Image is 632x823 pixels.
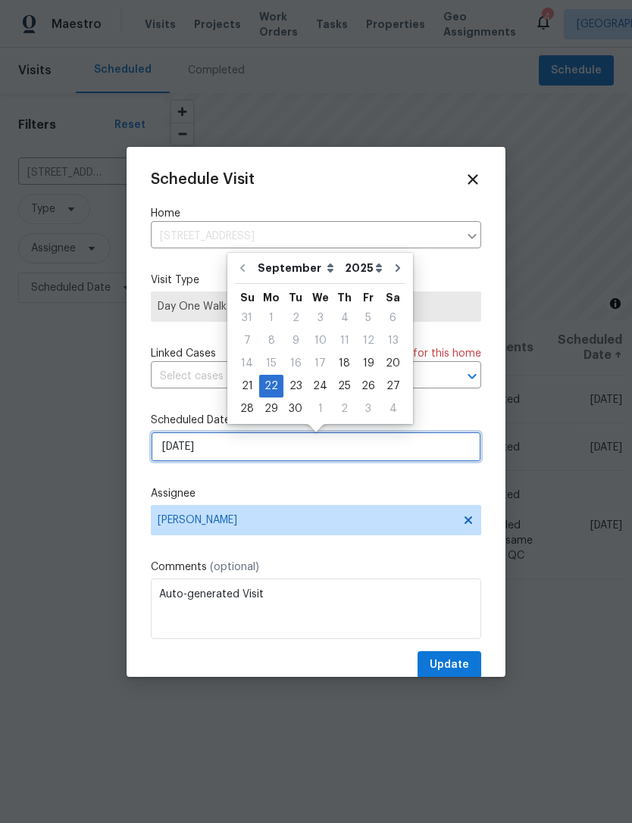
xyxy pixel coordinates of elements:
[356,376,380,397] div: 26
[235,307,259,329] div: Sun Aug 31 2025
[263,292,280,303] abbr: Monday
[465,171,481,188] span: Close
[151,413,481,428] label: Scheduled Date
[259,307,283,329] div: Mon Sep 01 2025
[386,292,400,303] abbr: Saturday
[151,578,481,639] textarea: Auto-generated Visit
[356,397,380,420] div: Fri Oct 03 2025
[333,375,356,397] div: Thu Sep 25 2025
[380,397,405,420] div: Sat Oct 04 2025
[151,172,255,187] span: Schedule Visit
[235,376,259,397] div: 21
[259,353,283,374] div: 15
[380,398,405,419] div: 4
[308,375,333,397] div: Wed Sep 24 2025
[259,397,283,420] div: Mon Sep 29 2025
[235,330,259,351] div: 7
[283,330,308,351] div: 9
[380,353,405,374] div: 20
[235,398,259,419] div: 28
[259,375,283,397] div: Mon Sep 22 2025
[308,329,333,352] div: Wed Sep 10 2025
[259,329,283,352] div: Mon Sep 08 2025
[380,352,405,375] div: Sat Sep 20 2025
[283,353,308,374] div: 16
[235,397,259,420] div: Sun Sep 28 2025
[308,352,333,375] div: Wed Sep 17 2025
[337,292,352,303] abbr: Thursday
[235,307,259,329] div: 31
[283,329,308,352] div: Tue Sep 09 2025
[259,398,283,419] div: 29
[380,307,405,329] div: 6
[158,299,474,314] span: Day One Walk
[333,307,356,329] div: Thu Sep 04 2025
[333,307,356,329] div: 4
[158,514,455,526] span: [PERSON_NAME]
[308,397,333,420] div: Wed Oct 01 2025
[151,560,481,575] label: Comments
[151,346,216,361] span: Linked Cases
[240,292,255,303] abbr: Sunday
[380,376,405,397] div: 27
[289,292,302,303] abbr: Tuesday
[308,307,333,329] div: 3
[312,292,329,303] abbr: Wednesday
[308,307,333,329] div: Wed Sep 03 2025
[151,273,481,288] label: Visit Type
[380,375,405,397] div: Sat Sep 27 2025
[151,206,481,221] label: Home
[333,353,356,374] div: 18
[461,366,483,387] button: Open
[283,375,308,397] div: Tue Sep 23 2025
[356,329,380,352] div: Fri Sep 12 2025
[259,330,283,351] div: 8
[283,352,308,375] div: Tue Sep 16 2025
[341,257,386,279] select: Year
[380,329,405,352] div: Sat Sep 13 2025
[151,432,481,462] input: M/D/YYYY
[283,376,308,397] div: 23
[333,330,356,351] div: 11
[254,257,341,279] select: Month
[259,307,283,329] div: 1
[283,398,308,419] div: 30
[333,376,356,397] div: 25
[235,329,259,352] div: Sun Sep 07 2025
[283,307,308,329] div: 2
[151,365,439,388] input: Select cases
[333,397,356,420] div: Thu Oct 02 2025
[235,375,259,397] div: Sun Sep 21 2025
[418,651,481,679] button: Update
[333,329,356,352] div: Thu Sep 11 2025
[235,352,259,375] div: Sun Sep 14 2025
[308,330,333,351] div: 10
[210,562,259,572] span: (optional)
[259,352,283,375] div: Mon Sep 15 2025
[231,253,254,283] button: Go to previous month
[333,352,356,375] div: Thu Sep 18 2025
[333,398,356,419] div: 2
[283,307,308,329] div: Tue Sep 02 2025
[386,253,409,283] button: Go to next month
[356,307,380,329] div: 5
[356,398,380,419] div: 3
[430,656,469,675] span: Update
[151,225,458,248] input: Enter in an address
[283,397,308,420] div: Tue Sep 30 2025
[356,375,380,397] div: Fri Sep 26 2025
[363,292,374,303] abbr: Friday
[356,353,380,374] div: 19
[151,486,481,501] label: Assignee
[308,353,333,374] div: 17
[380,307,405,329] div: Sat Sep 06 2025
[356,307,380,329] div: Fri Sep 05 2025
[356,330,380,351] div: 12
[235,353,259,374] div: 14
[308,376,333,397] div: 24
[380,330,405,351] div: 13
[259,376,283,397] div: 22
[308,398,333,419] div: 1
[356,352,380,375] div: Fri Sep 19 2025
